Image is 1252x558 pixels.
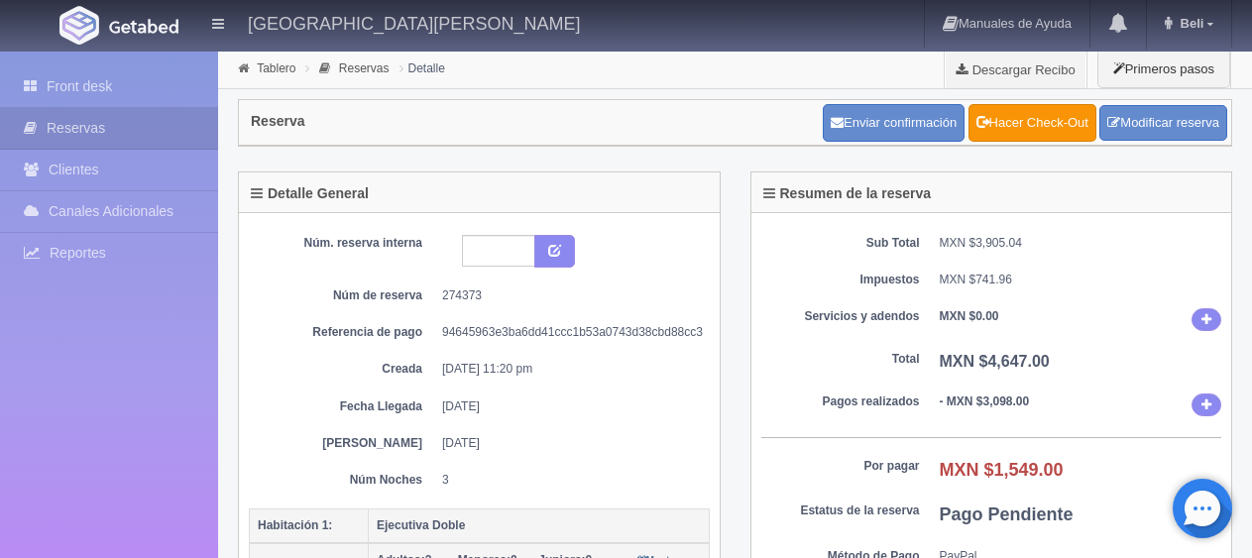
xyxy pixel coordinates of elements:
a: Hacer Check-Out [968,104,1096,142]
dt: Servicios y adendos [761,308,920,325]
b: Habitación 1: [258,518,332,532]
dd: 3 [442,472,695,489]
dd: MXN $741.96 [940,272,1222,288]
dt: Pagos realizados [761,393,920,410]
dt: Referencia de pago [264,324,422,341]
li: Detalle [395,58,450,77]
th: Ejecutiva Doble [369,508,710,543]
a: Tablero [257,61,295,75]
img: Getabed [59,6,99,45]
a: Descargar Recibo [945,50,1086,89]
b: MXN $1,549.00 [940,460,1064,480]
dt: Sub Total [761,235,920,252]
b: MXN $0.00 [940,309,999,323]
b: - MXN $3,098.00 [940,394,1030,408]
dt: Estatus de la reserva [761,502,920,519]
dd: [DATE] [442,435,695,452]
dt: Fecha Llegada [264,398,422,415]
h4: Resumen de la reserva [763,186,932,201]
button: Enviar confirmación [823,104,965,142]
dt: Núm Noches [264,472,422,489]
a: Reservas [339,61,390,75]
dt: Núm de reserva [264,287,422,304]
dd: MXN $3,905.04 [940,235,1222,252]
h4: Reserva [251,114,305,129]
dt: Núm. reserva interna [264,235,422,252]
dd: 274373 [442,287,695,304]
button: Primeros pasos [1097,50,1230,88]
dt: [PERSON_NAME] [264,435,422,452]
dd: [DATE] [442,398,695,415]
dt: Impuestos [761,272,920,288]
h4: [GEOGRAPHIC_DATA][PERSON_NAME] [248,10,580,35]
dt: Total [761,351,920,368]
span: Beli [1176,16,1204,31]
a: Modificar reserva [1099,105,1227,142]
b: Pago Pendiente [940,504,1074,524]
dt: Por pagar [761,458,920,475]
dd: [DATE] 11:20 pm [442,361,695,378]
dd: 94645963e3ba6dd41ccc1b53a0743d38cbd88cc3 [442,324,695,341]
b: MXN $4,647.00 [940,353,1050,370]
dt: Creada [264,361,422,378]
img: Getabed [109,19,178,34]
h4: Detalle General [251,186,369,201]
